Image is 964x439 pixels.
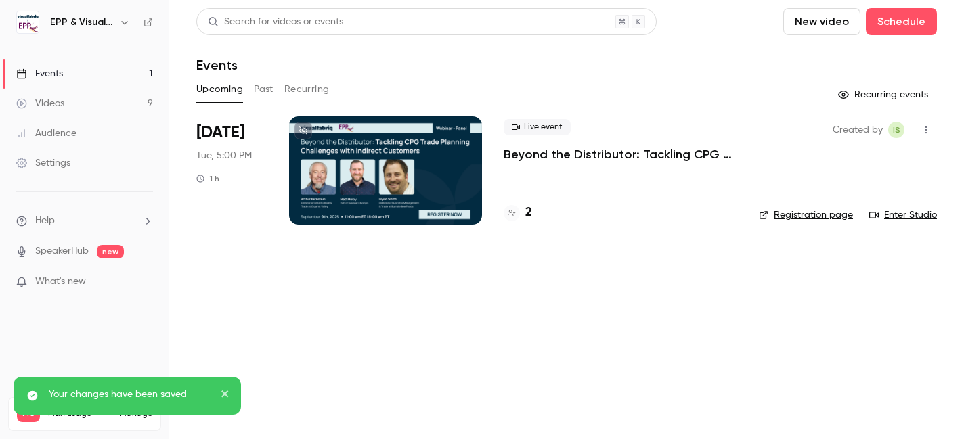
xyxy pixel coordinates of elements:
[783,8,860,35] button: New video
[504,146,737,162] a: Beyond the Distributor: Tackling CPG Trade Planning Challenges with Indirect Customers
[16,67,63,80] div: Events
[866,8,937,35] button: Schedule
[196,149,252,162] span: Tue, 5:00 PM
[196,57,238,73] h1: Events
[16,156,70,170] div: Settings
[221,388,230,404] button: close
[888,122,904,138] span: Itamar Seligsohn
[16,214,153,228] li: help-dropdown-opener
[196,122,244,143] span: [DATE]
[17,11,39,33] img: EPP & Visualfabriq
[833,122,883,138] span: Created by
[759,208,853,222] a: Registration page
[35,244,89,258] a: SpeakerHub
[208,15,343,29] div: Search for videos or events
[504,204,532,222] a: 2
[869,208,937,222] a: Enter Studio
[35,214,55,228] span: Help
[16,126,76,140] div: Audience
[137,276,153,288] iframe: Noticeable Trigger
[284,78,330,100] button: Recurring
[254,78,273,100] button: Past
[525,204,532,222] h4: 2
[196,116,267,225] div: Sep 9 Tue, 11:00 AM (America/New York)
[50,16,114,29] h6: EPP & Visualfabriq
[196,173,219,184] div: 1 h
[35,275,86,289] span: What's new
[504,119,571,135] span: Live event
[49,388,211,401] p: Your changes have been saved
[893,122,900,138] span: IS
[832,84,937,106] button: Recurring events
[196,78,243,100] button: Upcoming
[97,245,124,258] span: new
[16,97,64,110] div: Videos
